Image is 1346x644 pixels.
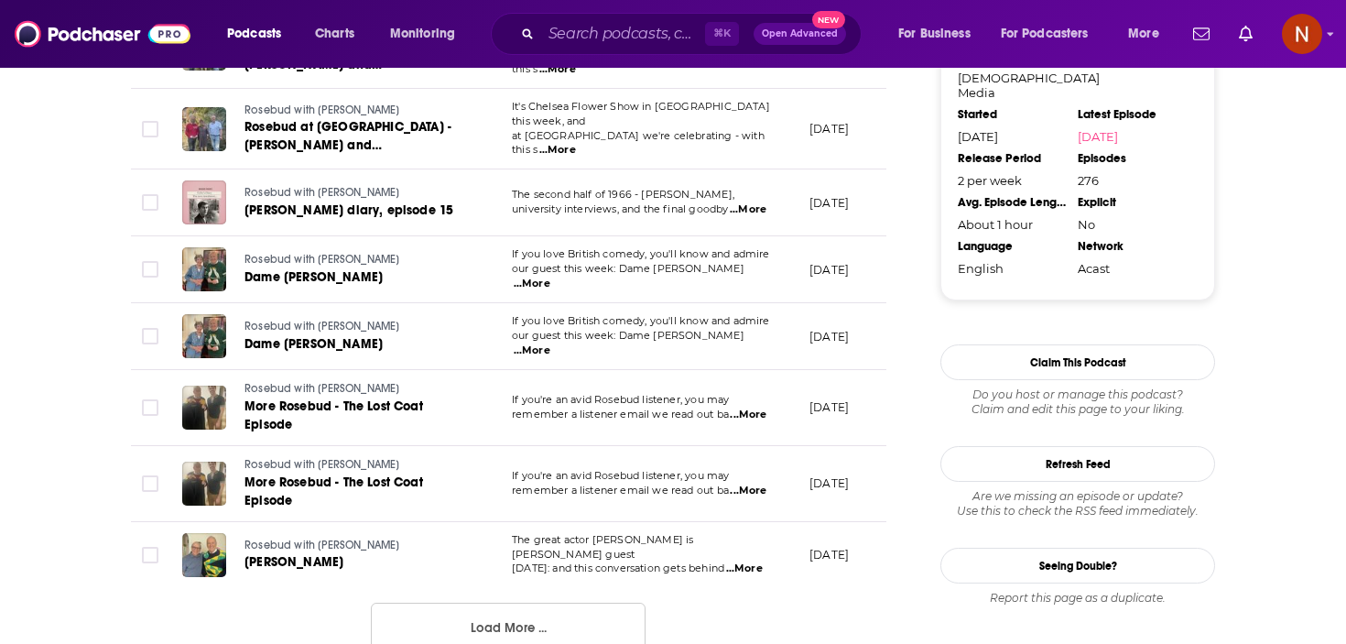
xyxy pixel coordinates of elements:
a: Rosebud with [PERSON_NAME] [244,457,464,474]
span: Rosebud with [PERSON_NAME] [244,458,399,471]
a: Dame [PERSON_NAME] [244,335,462,354]
span: Monitoring [390,21,455,47]
span: remember a listener email we read out ba [512,408,729,420]
div: Acast [1078,261,1186,276]
span: Toggle select row [142,547,158,563]
span: Toggle select row [142,261,158,278]
button: open menu [989,19,1115,49]
span: Charts [315,21,354,47]
p: [DATE] [809,399,849,415]
span: For Business [898,21,971,47]
span: [PERSON_NAME] [244,554,343,570]
span: Toggle select row [142,399,158,416]
div: Episodes [1078,151,1186,166]
p: [DATE] [809,475,849,491]
span: If you love British comedy, you'll know and admire [512,247,770,260]
img: User Profile [1282,14,1322,54]
button: open menu [214,19,305,49]
span: Do you host or manage this podcast? [940,387,1215,402]
button: Refresh Feed [940,446,1215,482]
span: remember a listener email we read out ba [512,484,729,497]
button: Claim This Podcast [940,344,1215,380]
span: Open Advanced [762,29,838,38]
span: More Rosebud - The Lost Coat Episode [244,398,423,432]
div: 2 per week [958,173,1066,188]
div: 276 [1078,173,1186,188]
span: Toggle select row [142,121,158,137]
div: [PERSON_NAME] / Plain [DEMOGRAPHIC_DATA] Media [958,41,1066,100]
div: [DATE] [958,129,1066,144]
span: If you're an avid Rosebud listener, you may [512,393,729,406]
span: Toggle select row [142,194,158,211]
div: Report this page as a duplicate. [940,591,1215,606]
p: [DATE] [809,262,849,278]
div: About 1 hour [958,217,1066,232]
button: open menu [885,19,993,49]
span: Rosebud with [PERSON_NAME] [244,320,399,333]
a: [PERSON_NAME] diary, episode 15 [244,202,462,220]
span: Rosebud with [PERSON_NAME] [244,539,399,551]
button: Open AdvancedNew [754,23,846,45]
span: If you love British comedy, you'll know and admire [512,314,770,327]
span: Dame [PERSON_NAME] [244,336,383,352]
span: For Podcasters [1001,21,1089,47]
span: More [1128,21,1159,47]
a: Rosebud with [PERSON_NAME] [244,538,462,554]
div: Release Period [958,151,1066,166]
span: Rosebud with [PERSON_NAME] [244,253,399,266]
button: Show profile menu [1282,14,1322,54]
span: ...More [539,62,576,77]
div: Are we missing an episode or update? Use this to check the RSS feed immediately. [940,489,1215,518]
img: Podchaser - Follow, Share and Rate Podcasts [15,16,190,51]
a: Rosebud with [PERSON_NAME] [244,103,464,119]
span: ...More [514,344,550,358]
span: More Rosebud - The Lost Coat Episode [244,475,423,508]
a: Rosebud with [PERSON_NAME] [244,381,464,398]
span: ...More [539,143,576,158]
input: Search podcasts, credits, & more... [541,19,705,49]
span: If you're an avid Rosebud listener, you may [512,469,729,482]
a: Rosebud at [GEOGRAPHIC_DATA] - [PERSON_NAME] and [PERSON_NAME] [244,118,464,155]
span: university interviews, and the final goodby [512,202,728,215]
div: Language [958,239,1066,254]
span: Dame [PERSON_NAME] [244,269,383,285]
a: Rosebud with [PERSON_NAME] [244,185,462,202]
span: Toggle select row [142,328,158,344]
a: More Rosebud - The Lost Coat Episode [244,474,464,510]
span: ...More [730,408,766,422]
span: Toggle select row [142,475,158,492]
span: It's Chelsea Flower Show in [GEOGRAPHIC_DATA] this week, and [512,100,770,127]
span: Rosebud with [PERSON_NAME] [244,104,399,116]
div: English [958,261,1066,276]
div: Started [958,107,1066,122]
div: Claim and edit this page to your liking. [940,387,1215,417]
div: No [1078,217,1186,232]
a: Show notifications dropdown [1186,18,1217,49]
a: Seeing Double? [940,548,1215,584]
a: Dame [PERSON_NAME] [244,268,462,287]
span: ...More [730,202,766,217]
a: Rosebud with [PERSON_NAME] [244,319,462,335]
button: open menu [1115,19,1182,49]
span: [PERSON_NAME] diary, episode 15 [244,202,453,218]
span: our guest this week: Dame [PERSON_NAME] [512,262,744,275]
span: our guest this week: Dame [PERSON_NAME] [512,329,744,342]
span: The great actor [PERSON_NAME] is [PERSON_NAME] guest [512,533,693,561]
span: The second half of 1966 - [PERSON_NAME], [512,188,734,201]
div: Avg. Episode Length [958,195,1066,210]
p: [DATE] [809,329,849,344]
span: Logged in as AdelNBM [1282,14,1322,54]
span: Rosebud with [PERSON_NAME] [244,186,399,199]
a: Show notifications dropdown [1232,18,1260,49]
span: New [812,11,845,28]
div: Network [1078,239,1186,254]
a: Charts [303,19,365,49]
span: Rosebud with [PERSON_NAME] [244,382,399,395]
button: open menu [377,19,479,49]
a: More Rosebud - The Lost Coat Episode [244,398,464,434]
a: [PERSON_NAME] [244,553,462,572]
p: [DATE] [809,195,849,211]
div: Explicit [1078,195,1186,210]
p: [DATE] [809,547,849,562]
